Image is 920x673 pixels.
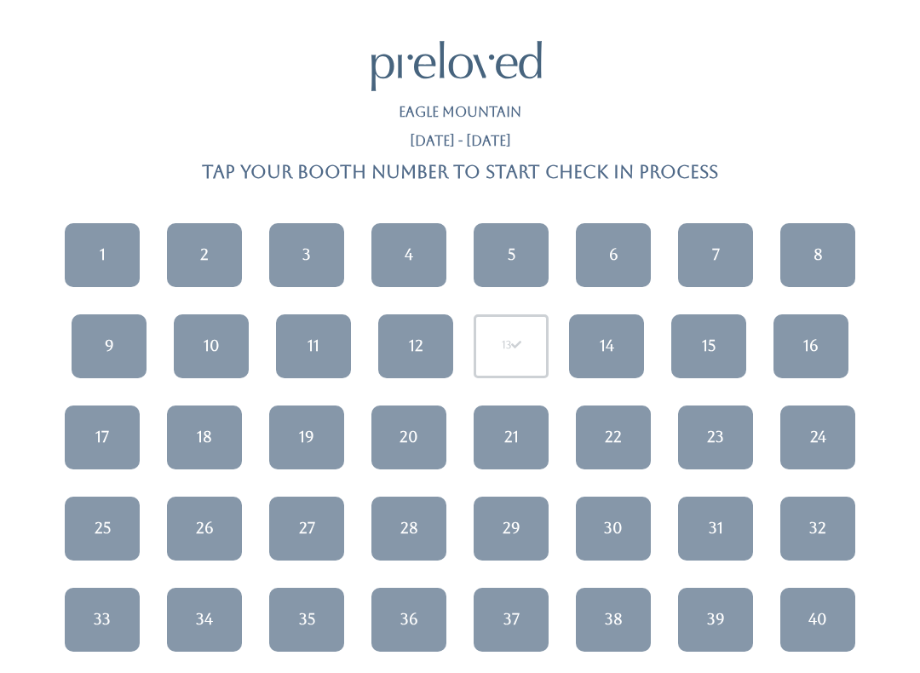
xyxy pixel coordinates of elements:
a: 11 [276,314,351,378]
a: 27 [269,497,344,561]
a: 30 [576,497,651,561]
div: 2 [200,244,209,266]
a: 36 [371,588,446,652]
div: 20 [400,426,418,448]
div: 9 [105,335,114,357]
a: 19 [269,406,344,469]
a: 26 [167,497,242,561]
div: 8 [814,244,823,266]
a: 39 [678,588,753,652]
a: 24 [780,406,855,469]
div: 3 [302,244,311,266]
a: 29 [474,497,549,561]
div: 22 [605,426,622,448]
div: 19 [299,426,314,448]
a: 18 [167,406,242,469]
div: 12 [409,335,423,357]
h4: Tap your booth number to start check in process [202,162,718,181]
a: 14 [569,314,644,378]
div: 11 [308,335,319,357]
h5: [DATE] - [DATE] [410,134,511,149]
h5: Eagle Mountain [399,105,521,120]
a: 37 [474,588,549,652]
a: 21 [474,406,549,469]
div: 5 [508,244,515,266]
a: 34 [167,588,242,652]
div: 25 [95,517,111,539]
div: 23 [707,426,724,448]
div: 14 [600,335,614,357]
div: 40 [808,608,827,630]
div: 30 [604,517,623,539]
img: preloved logo [371,41,542,91]
a: 17 [65,406,140,469]
a: 16 [773,314,848,378]
a: 10 [174,314,249,378]
a: 2 [167,223,242,287]
div: 35 [299,608,315,630]
a: 28 [371,497,446,561]
a: 40 [780,588,855,652]
div: 16 [803,335,819,357]
a: 8 [780,223,855,287]
div: 6 [609,244,618,266]
div: 24 [810,426,826,448]
div: 36 [400,608,418,630]
a: 6 [576,223,651,287]
a: 15 [671,314,746,378]
div: 10 [204,335,220,357]
div: 15 [702,335,716,357]
div: 7 [712,244,720,266]
div: 27 [299,517,315,539]
a: 7 [678,223,753,287]
div: 28 [400,517,418,539]
a: 23 [678,406,753,469]
a: 3 [269,223,344,287]
div: 21 [504,426,519,448]
a: 38 [576,588,651,652]
div: 1 [100,244,106,266]
div: 34 [196,608,213,630]
div: 39 [707,608,725,630]
div: 13 [502,338,521,354]
a: 33 [65,588,140,652]
a: 5 [474,223,549,287]
a: 9 [72,314,147,378]
a: 35 [269,588,344,652]
div: 33 [94,608,111,630]
div: 32 [809,517,826,539]
a: 25 [65,497,140,561]
div: 29 [503,517,520,539]
div: 31 [709,517,723,539]
div: 37 [503,608,520,630]
div: 26 [196,517,214,539]
a: 32 [780,497,855,561]
a: 22 [576,406,651,469]
a: 20 [371,406,446,469]
div: 4 [405,244,413,266]
a: 4 [371,223,446,287]
a: 31 [678,497,753,561]
div: 38 [605,608,623,630]
a: 12 [378,314,453,378]
a: 1 [65,223,140,287]
div: 17 [95,426,109,448]
div: 18 [197,426,212,448]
